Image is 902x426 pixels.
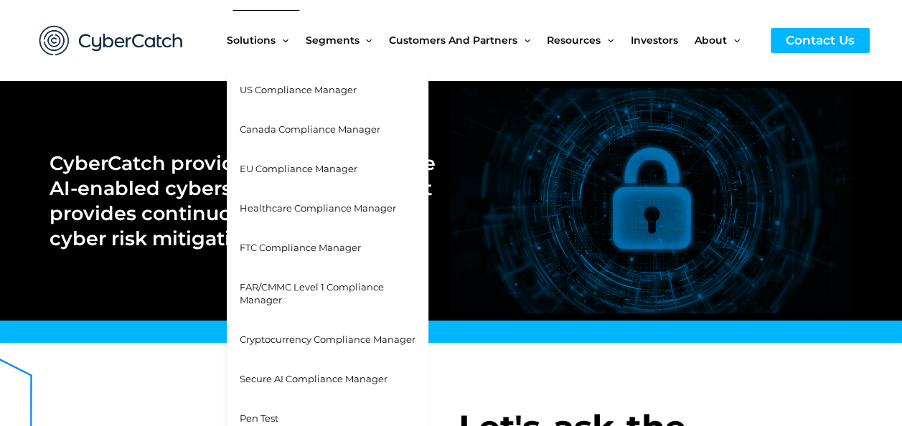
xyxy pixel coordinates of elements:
span: Menu Toggle [359,10,372,70]
span: Investors [631,10,678,70]
span: Customers and Partners [389,10,517,70]
span: Segments [305,10,359,70]
a: Investors [631,10,695,70]
span: FAR/CMMC Level 1 Compliance Manager [240,281,384,306]
a: Contact Us [771,28,870,53]
span: FTC Compliance Manager [240,242,361,253]
a: Healthcare Compliance Manager [227,189,428,228]
span: About [695,10,727,70]
span: Menu Toggle [517,10,530,70]
a: EU Compliance Manager [227,149,428,189]
h2: CyberCatch provides a highly effective AI-enabled cybersecurity solution that provides continuous... [50,151,436,251]
a: Canada Compliance Manager [227,110,428,149]
span: Canada Compliance Manager [240,123,380,135]
a: FAR/CMMC Level 1 Compliance Manager [227,268,428,321]
img: CyberCatch [25,11,197,70]
span: EU Compliance Manager [240,163,357,174]
a: Cryptocurrency Compliance Manager [227,320,428,359]
span: Menu Toggle [601,10,614,70]
span: Solutions [227,10,276,70]
a: US Compliance Manager [227,70,428,110]
span: Cryptocurrency Compliance Manager [240,333,415,345]
span: US Compliance Manager [240,84,357,95]
span: Menu Toggle [727,10,740,70]
nav: Site Navigation: New Main Menu [227,10,756,70]
span: Pen Test [240,412,278,424]
span: Secure AI Compliance Manager [240,373,387,384]
a: FTC Compliance Manager [227,228,428,268]
span: Healthcare Compliance Manager [240,202,396,214]
span: Resources [547,10,601,70]
a: Secure AI Compliance Manager [227,359,428,399]
span: Menu Toggle [276,10,288,70]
